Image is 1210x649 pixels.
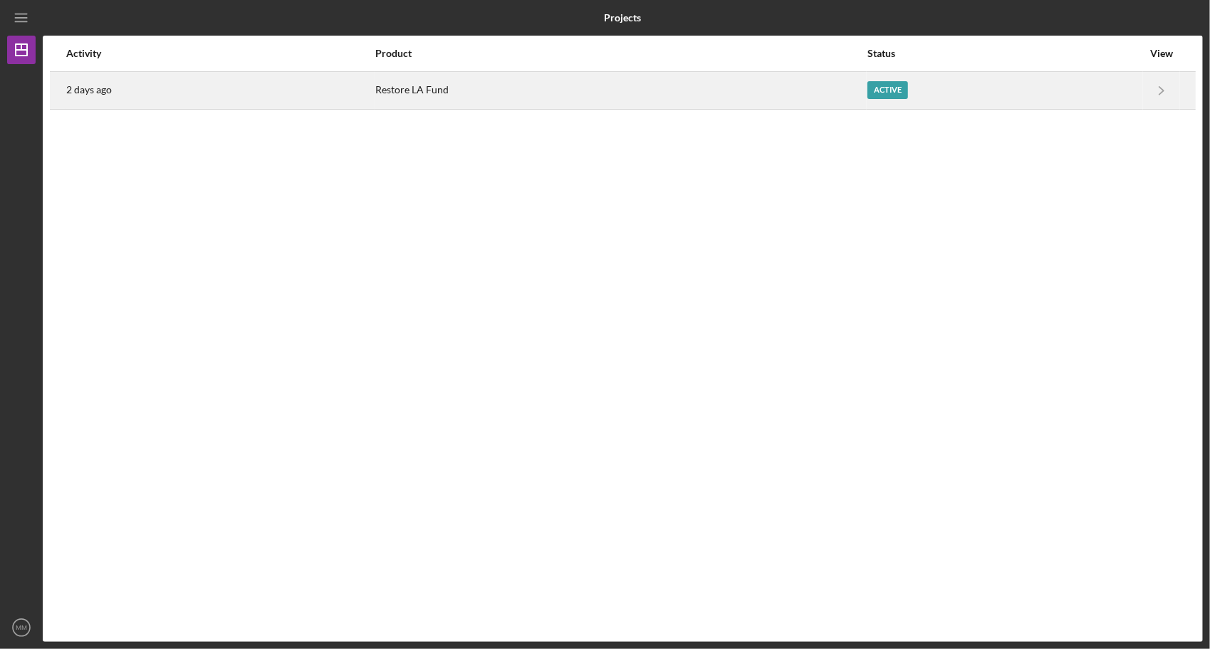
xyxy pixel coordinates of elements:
[605,12,642,24] b: Projects
[867,48,1142,59] div: Status
[867,81,908,99] div: Active
[16,624,27,632] text: MM
[375,48,866,59] div: Product
[66,48,374,59] div: Activity
[7,613,36,642] button: MM
[1144,48,1179,59] div: View
[375,73,866,108] div: Restore LA Fund
[66,84,112,95] time: 2025-10-09 22:31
